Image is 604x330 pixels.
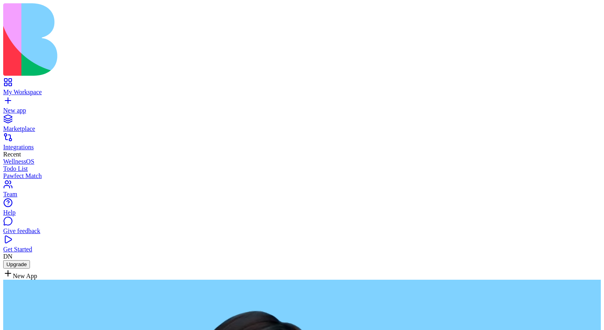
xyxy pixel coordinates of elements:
a: WellnessOS [3,158,601,165]
button: Upgrade [3,260,30,269]
div: Get Started [3,246,601,253]
a: Integrations [3,136,601,151]
a: Help [3,202,601,216]
div: My Workspace [3,89,601,96]
a: Upgrade [3,261,30,267]
div: Team [3,191,601,198]
a: Team [3,184,601,198]
a: New app [3,100,601,114]
a: My Workspace [3,81,601,96]
img: logo [3,3,324,76]
a: Todo List [3,165,601,172]
div: Integrations [3,144,601,151]
div: New app [3,107,601,114]
span: DN [3,253,12,260]
span: Recent [3,151,21,158]
div: Help [3,209,601,216]
div: Marketplace [3,125,601,132]
a: Give feedback [3,220,601,235]
a: Pawfect Match [3,172,601,180]
a: Marketplace [3,118,601,132]
a: Get Started [3,239,601,253]
span: New App [13,273,37,279]
div: Give feedback [3,227,601,235]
